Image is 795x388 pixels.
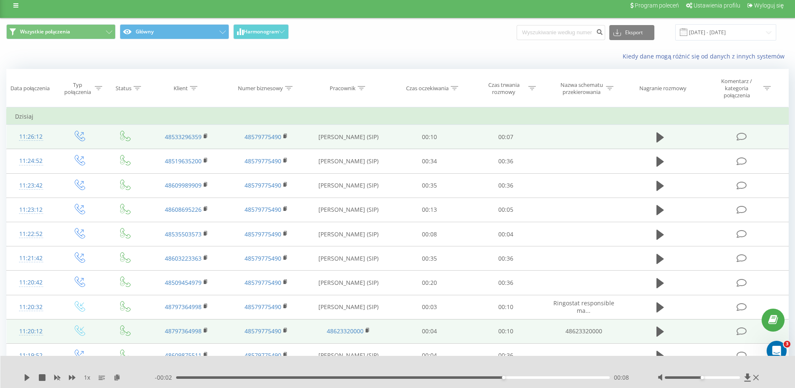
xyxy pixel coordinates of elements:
[391,319,468,343] td: 00:04
[391,222,468,246] td: 00:08
[482,81,526,96] div: Czas trwania rozmowy
[306,198,391,222] td: [PERSON_NAME] (SIP)
[165,327,202,335] a: 48797364998
[391,246,468,271] td: 00:35
[15,274,47,291] div: 11:20:42
[468,271,544,295] td: 00:36
[784,341,790,347] span: 3
[245,157,281,165] a: 48579775490
[233,24,289,39] button: Harmonogram
[174,85,188,92] div: Klient
[701,376,704,379] div: Accessibility label
[635,2,679,9] span: Program poleceń
[15,323,47,340] div: 11:20:12
[468,295,544,319] td: 00:10
[468,222,544,246] td: 00:04
[15,202,47,218] div: 11:23:12
[245,181,281,189] a: 48579775490
[6,24,116,39] button: Wszystkie połączenia
[20,28,70,35] span: Wszystkie połączenia
[120,24,229,39] button: Główny
[614,373,629,382] span: 00:08
[391,149,468,173] td: 00:34
[165,205,202,213] a: 48608695226
[165,254,202,262] a: 48603223363
[502,376,505,379] div: Accessibility label
[245,279,281,287] a: 48579775490
[245,230,281,238] a: 48579775490
[116,85,131,92] div: Status
[10,85,50,92] div: Data połączenia
[391,198,468,222] td: 00:13
[15,226,47,242] div: 11:22:52
[609,25,654,40] button: Eksport
[165,133,202,141] a: 48533296359
[245,254,281,262] a: 48579775490
[712,78,761,99] div: Komentarz / kategoria połączenia
[468,149,544,173] td: 00:36
[391,343,468,368] td: 00:04
[306,125,391,149] td: [PERSON_NAME] (SIP)
[391,271,468,295] td: 00:20
[15,299,47,315] div: 11:20:32
[754,2,784,9] span: Wyloguj się
[165,351,202,359] a: 48609875511
[767,341,787,361] iframe: Intercom live chat
[468,173,544,198] td: 00:36
[694,2,740,9] span: Ustawienia profilu
[306,295,391,319] td: [PERSON_NAME] (SIP)
[165,157,202,165] a: 48519635200
[623,52,789,60] a: Kiedy dane mogą różnić się od danych z innych systemów
[553,299,614,314] span: Ringostat responsible ma...
[517,25,605,40] input: Wyszukiwanie według numeru
[15,250,47,266] div: 11:21:42
[468,198,544,222] td: 00:05
[468,343,544,368] td: 00:36
[15,347,47,364] div: 11:19:52
[245,133,281,141] a: 48579775490
[7,108,789,125] td: Dzisiaj
[155,373,176,382] span: - 00:02
[15,129,47,145] div: 11:26:12
[391,173,468,198] td: 00:35
[468,125,544,149] td: 00:07
[544,319,623,343] td: 48623320000
[238,85,283,92] div: Numer biznesowy
[165,279,202,287] a: 48509454979
[468,246,544,271] td: 00:36
[245,303,281,311] a: 48579775490
[327,327,363,335] a: 48623320000
[245,351,281,359] a: 48579775490
[15,153,47,169] div: 11:24:52
[306,343,391,368] td: [PERSON_NAME] (SIP)
[84,373,90,382] span: 1 x
[306,271,391,295] td: [PERSON_NAME] (SIP)
[306,222,391,246] td: [PERSON_NAME] (SIP)
[306,173,391,198] td: [PERSON_NAME] (SIP)
[245,205,281,213] a: 48579775490
[165,303,202,311] a: 48797364998
[559,81,604,96] div: Nazwa schematu przekierowania
[468,319,544,343] td: 00:10
[391,125,468,149] td: 00:10
[306,149,391,173] td: [PERSON_NAME] (SIP)
[165,181,202,189] a: 48609989909
[306,246,391,271] td: [PERSON_NAME] (SIP)
[391,295,468,319] td: 00:03
[406,85,449,92] div: Czas oczekiwania
[165,230,202,238] a: 48535503573
[245,327,281,335] a: 48579775490
[63,81,92,96] div: Typ połączenia
[244,29,279,35] span: Harmonogram
[330,85,356,92] div: Pracownik
[15,178,47,194] div: 11:23:42
[639,85,686,92] div: Nagranie rozmowy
